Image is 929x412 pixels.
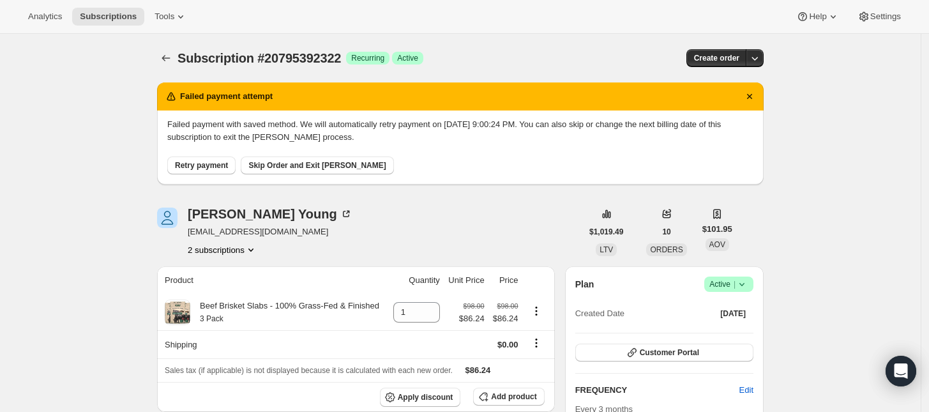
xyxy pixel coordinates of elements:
button: Apply discount [380,388,461,407]
span: | [734,279,736,289]
th: Unit Price [444,266,488,294]
button: 10 [654,223,678,241]
span: Analytics [28,11,62,22]
span: Create order [694,53,739,63]
button: Edit [732,380,761,401]
th: Quantity [388,266,444,294]
button: Skip Order and Exit [PERSON_NAME] [241,156,393,174]
p: Failed payment with saved method. We will automatically retry payment on [DATE] 9:00:24 PM. You c... [167,118,753,144]
th: Product [157,266,388,294]
span: $0.00 [497,340,518,349]
span: [DATE] [720,309,746,319]
button: [DATE] [713,305,753,323]
button: Dismiss notification [741,88,759,105]
small: $98.00 [497,302,518,310]
span: [EMAIL_ADDRESS][DOMAIN_NAME] [188,225,352,238]
button: Tools [147,8,195,26]
span: Apply discount [398,392,453,402]
span: $86.24 [492,312,518,325]
button: Create order [686,49,747,67]
span: $86.24 [465,365,491,375]
button: Retry payment [167,156,236,174]
span: Active [397,53,418,63]
span: Subscription #20795392322 [177,51,341,65]
button: Product actions [526,304,547,318]
span: Sales tax (if applicable) is not displayed because it is calculated with each new order. [165,366,453,375]
span: Tools [155,11,174,22]
button: Subscriptions [157,49,175,67]
span: Add product [491,392,536,402]
button: Customer Portal [575,344,753,362]
button: Help [789,8,847,26]
span: Stanley Young [157,208,177,228]
button: Add product [473,388,544,406]
span: Skip Order and Exit [PERSON_NAME] [248,160,386,171]
h2: FREQUENCY [575,384,739,397]
span: Created Date [575,307,624,320]
div: Beef Brisket Slabs - 100% Grass-Fed & Finished [190,300,379,325]
small: 3 Pack [200,314,223,323]
button: Product actions [188,243,257,256]
h2: Failed payment attempt [180,90,273,103]
div: Open Intercom Messenger [886,356,916,386]
span: Retry payment [175,160,228,171]
button: Analytics [20,8,70,26]
span: Subscriptions [80,11,137,22]
span: LTV [600,245,613,254]
div: [PERSON_NAME] Young [188,208,352,220]
th: Price [488,266,522,294]
span: $86.24 [459,312,485,325]
small: $98.00 [464,302,485,310]
h2: Plan [575,278,594,291]
button: Shipping actions [526,336,547,350]
span: $1,019.49 [589,227,623,237]
th: Shipping [157,330,388,358]
span: ORDERS [650,245,683,254]
span: Recurring [351,53,384,63]
span: Customer Portal [640,347,699,358]
span: Settings [870,11,901,22]
span: Edit [739,384,753,397]
span: AOV [709,240,725,249]
span: Active [709,278,748,291]
button: Subscriptions [72,8,144,26]
span: $101.95 [702,223,732,236]
button: $1,019.49 [582,223,631,241]
span: Help [809,11,826,22]
button: Settings [850,8,909,26]
img: product img [165,300,190,325]
span: 10 [662,227,670,237]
